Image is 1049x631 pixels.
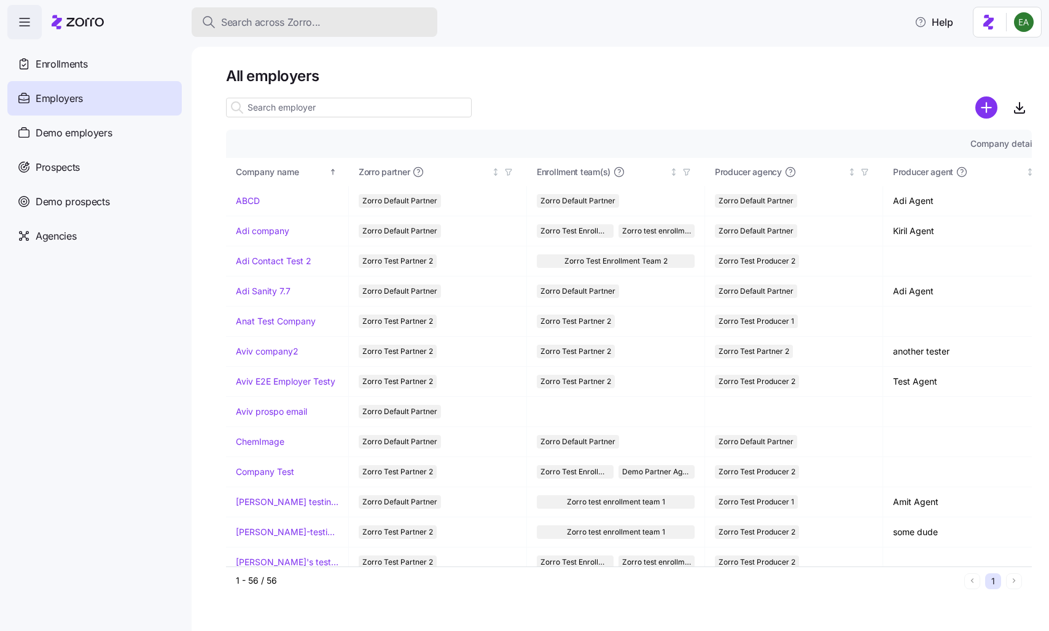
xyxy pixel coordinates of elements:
a: Employers [7,81,182,116]
a: Demo employers [7,116,182,150]
span: Zorro Test Partner 2 [719,345,789,358]
span: Zorro Default Partner [362,224,437,238]
span: Zorro Test Enrollment Team 2 [564,254,668,268]
span: Producer agent [893,166,953,178]
a: [PERSON_NAME] testing recording [236,496,338,508]
span: Search across Zorro... [221,15,321,30]
a: Aviv E2E Employer Testy [236,375,335,388]
span: Zorro Test Enrollment Team 2 [540,555,610,569]
span: Demo employers [36,125,112,141]
a: Adi company [236,225,289,237]
span: Zorro Test Partner 2 [540,315,611,328]
span: Zorro Default Partner [540,194,615,208]
span: Zorro Test Partner 2 [362,345,433,358]
span: Zorro Test Partner 2 [362,254,433,268]
span: Zorro test enrollment team 1 [622,555,692,569]
th: Zorro partnerNot sorted [349,158,527,186]
span: Zorro Test Partner 2 [362,375,433,388]
span: Enrollments [36,57,87,72]
span: Zorro Test Producer 1 [719,495,794,509]
span: Zorro Test Producer 2 [719,555,795,569]
span: Zorro Default Partner [719,284,794,298]
span: Zorro Test Partner 2 [362,465,433,479]
div: Not sorted [491,168,500,176]
a: Anat Test Company [236,315,316,327]
span: Zorro Test Partner 2 [362,315,433,328]
button: Next page [1006,573,1022,589]
span: Zorro test enrollment team 1 [567,495,665,509]
button: 1 [985,573,1001,589]
span: Producer agency [715,166,782,178]
th: Enrollment team(s)Not sorted [527,158,705,186]
span: Enrollment team(s) [537,166,610,178]
div: Company name [236,165,327,179]
span: Zorro Default Partner [540,284,615,298]
span: Zorro Default Partner [540,435,615,449]
div: Not sorted [1026,168,1034,176]
span: Demo Partner Agency [622,465,692,479]
div: Sorted ascending [329,168,337,176]
span: Zorro partner [359,166,410,178]
input: Search employer [226,98,472,117]
span: Agencies [36,229,76,244]
span: Zorro test enrollment team 1 [622,224,692,238]
span: Zorro Test Partner 2 [540,345,611,358]
span: Zorro Default Partner [362,405,437,418]
span: Zorro Default Partner [719,194,794,208]
a: Adi Contact Test 2 [236,255,311,267]
a: Enrollments [7,47,182,81]
span: Zorro Test Enrollment Team 2 [540,465,610,479]
a: Company Test [236,466,294,478]
button: Help [905,10,963,34]
button: Search across Zorro... [192,7,437,37]
th: Producer agencyNot sorted [705,158,883,186]
a: Adi Sanity 7.7 [236,285,291,297]
span: Help [914,15,953,29]
span: Zorro Test Partner 2 [362,555,433,569]
span: Zorro Test Partner 2 [362,525,433,539]
span: Zorro test enrollment team 1 [567,525,665,539]
span: Zorro Default Partner [719,435,794,449]
span: Zorro Test Producer 2 [719,465,795,479]
span: Demo prospects [36,194,110,210]
span: Employers [36,91,83,106]
div: Not sorted [669,168,678,176]
span: Zorro Default Partner [362,284,437,298]
span: Zorro Test Producer 1 [719,315,794,328]
th: Company nameSorted ascending [226,158,349,186]
span: Zorro Default Partner [719,224,794,238]
span: Zorro Test Producer 2 [719,375,795,388]
span: Zorro Test Partner 2 [540,375,611,388]
img: 825f81ac18705407de6586dd0afd9873 [1014,12,1034,32]
a: ABCD [236,195,260,207]
span: Zorro Test Enrollment Team 2 [540,224,610,238]
span: Zorro Test Producer 2 [719,525,795,539]
a: Aviv company2 [236,345,298,358]
a: [PERSON_NAME]'s test account [236,556,338,568]
span: Zorro Test Producer 2 [719,254,795,268]
a: ChemImage [236,436,284,448]
span: Zorro Default Partner [362,194,437,208]
a: Aviv prospo email [236,406,307,418]
h1: All employers [226,66,1032,85]
div: 1 - 56 / 56 [236,574,959,587]
svg: add icon [975,96,997,119]
button: Previous page [964,573,980,589]
div: Not sorted [848,168,856,176]
a: [PERSON_NAME]-testing-payroll [236,526,338,538]
a: Prospects [7,150,182,184]
span: Zorro Default Partner [362,495,437,509]
a: Agencies [7,219,182,253]
a: Demo prospects [7,184,182,219]
span: Prospects [36,160,80,175]
span: Zorro Default Partner [362,435,437,449]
